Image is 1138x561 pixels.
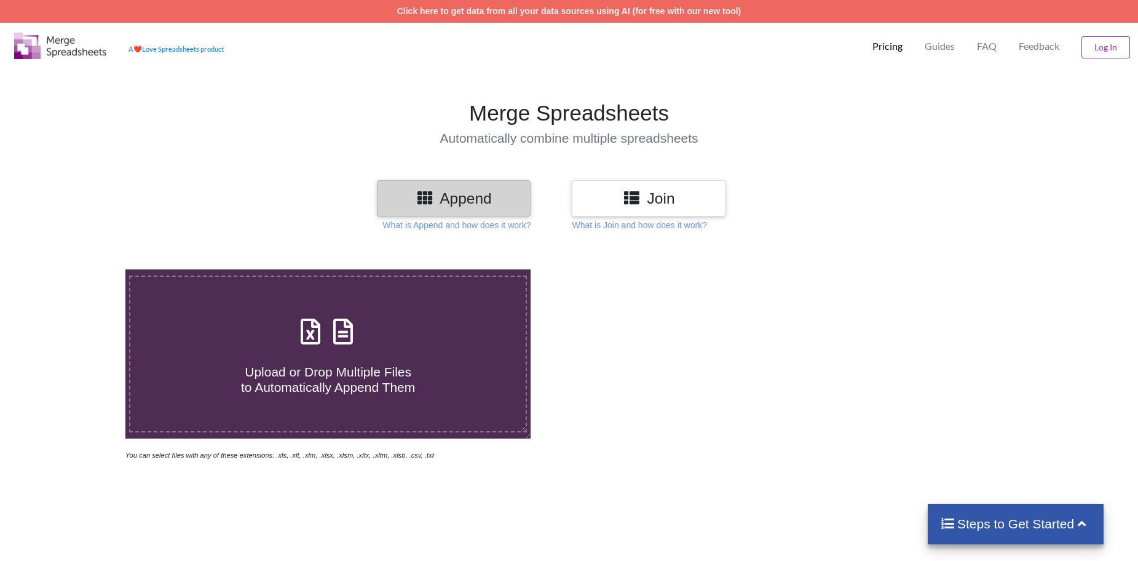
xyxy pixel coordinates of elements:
i: You can select files with any of these extensions: .xls, .xlt, .xlm, .xlsx, .xlsm, .xltx, .xltm, ... [125,452,434,459]
a: Click here to get data from all your data sources using AI (for free with our new tool) [397,6,741,16]
p: FAQ [977,40,997,53]
h3: Join [581,189,716,207]
img: Logo.png [14,33,106,59]
button: Log In [1081,36,1130,58]
span: Upload or Drop Multiple Files to Automatically Append Them [241,365,415,394]
h3: Append [386,189,521,207]
p: Pricing [872,40,903,53]
p: Guides [925,40,955,53]
span: Feedback [1019,41,1059,51]
a: AheartLove Spreadsheets product [128,45,224,53]
p: What is Join and how does it work? [572,219,706,231]
span: heart [133,45,142,53]
h4: Steps to Get Started [940,516,1092,531]
p: What is Append and how does it work? [382,219,531,231]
